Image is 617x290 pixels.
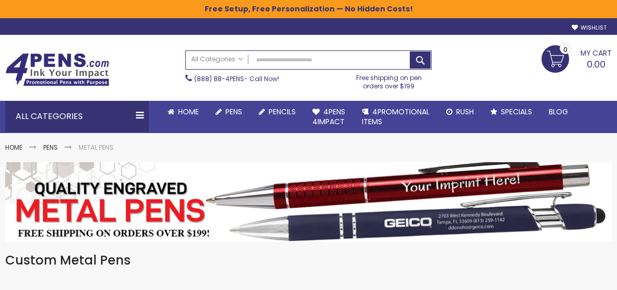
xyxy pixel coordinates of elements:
img: 4Pens Custom Pens and Promotional Products [5,53,109,86]
span: - Call Now! [194,74,279,83]
a: 4Pens4impact [304,101,354,133]
div: Free shipping on pen orders over $199 [346,70,432,90]
a: All Categories [186,51,248,68]
a: (888) 88-4PENS [194,74,244,83]
h1: Custom Metal Pens [5,252,612,269]
a: Pens [43,143,58,152]
span: 4PROMOTIONAL ITEMS [362,107,430,127]
a: Home [159,101,207,123]
a: Blog [540,101,576,123]
a: Home [5,143,22,152]
span: Pencils [269,107,296,117]
span: Specials [501,107,532,117]
a: Pens [207,101,250,123]
span: Home [178,107,199,117]
a: Pencils [250,101,304,123]
span: Pens [225,107,242,117]
div: All Categories [5,101,149,132]
span: All Categories [191,55,243,63]
a: 0.00 0 [542,45,612,71]
span: 4Pens 4impact [312,107,345,127]
img: Metal Pens [5,162,612,242]
a: Specials [482,101,540,123]
a: Rush [438,101,482,123]
strong: Metal Pens [79,143,114,152]
span: Blog [549,107,568,117]
a: Wishlist [572,24,607,32]
span: Rush [456,107,474,117]
a: 4PROMOTIONALITEMS [354,101,438,133]
span: 0.00 [587,58,606,71]
span: 0 [563,45,568,55]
